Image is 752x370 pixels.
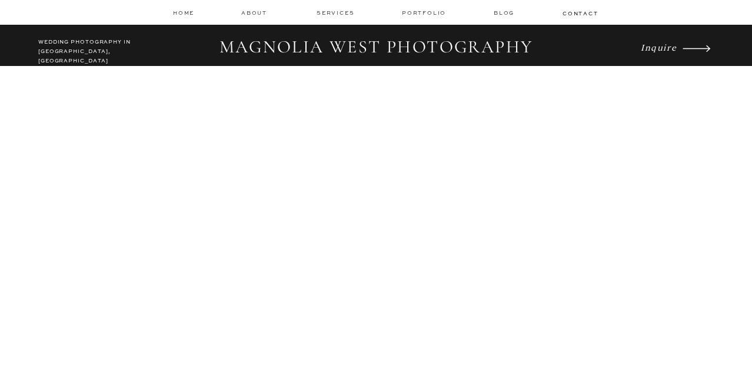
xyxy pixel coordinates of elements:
[241,9,271,17] a: about
[317,9,356,16] a: services
[641,39,680,55] a: Inquire
[173,9,195,16] a: home
[494,9,517,17] a: Blog
[129,300,622,342] i: Timeless Images & an Unparalleled Experience
[641,41,677,52] i: Inquire
[402,9,448,17] a: Portfolio
[211,37,541,59] h2: MAGNOLIA WEST PHOTOGRAPHY
[563,9,597,16] a: contact
[38,38,142,59] h2: WEDDING PHOTOGRAPHY IN [GEOGRAPHIC_DATA], [GEOGRAPHIC_DATA]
